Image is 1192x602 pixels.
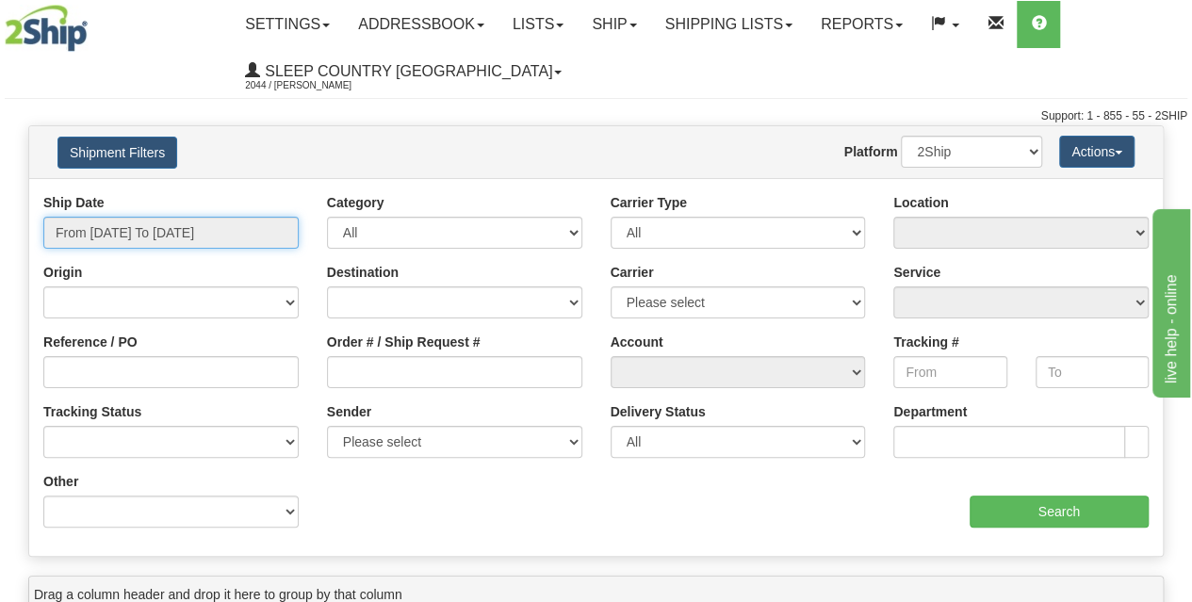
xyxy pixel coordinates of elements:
button: Shipment Filters [57,137,177,169]
a: Ship [578,1,650,48]
a: Shipping lists [651,1,807,48]
label: Department [893,402,967,421]
label: Tracking # [893,333,958,351]
label: Destination [327,263,399,282]
label: Reference / PO [43,333,138,351]
a: Lists [498,1,578,48]
label: Tracking Status [43,402,141,421]
label: Account [611,333,663,351]
label: Delivery Status [611,402,706,421]
label: Sender [327,402,371,421]
input: Search [970,496,1150,528]
button: Actions [1059,136,1135,168]
a: Reports [807,1,917,48]
label: Carrier [611,263,654,282]
label: Category [327,193,384,212]
iframe: chat widget [1149,204,1190,397]
label: Location [893,193,948,212]
a: Sleep Country [GEOGRAPHIC_DATA] 2044 / [PERSON_NAME] [231,48,576,95]
input: To [1036,356,1149,388]
a: Settings [231,1,344,48]
label: Ship Date [43,193,105,212]
label: Origin [43,263,82,282]
div: live help - online [14,11,174,34]
label: Service [893,263,940,282]
span: Sleep Country [GEOGRAPHIC_DATA] [260,63,552,79]
span: 2044 / [PERSON_NAME] [245,76,386,95]
input: From [893,356,1006,388]
div: Support: 1 - 855 - 55 - 2SHIP [5,108,1187,124]
label: Other [43,472,78,491]
label: Order # / Ship Request # [327,333,481,351]
img: logo2044.jpg [5,5,88,52]
label: Platform [844,142,898,161]
label: Carrier Type [611,193,687,212]
a: Addressbook [344,1,498,48]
